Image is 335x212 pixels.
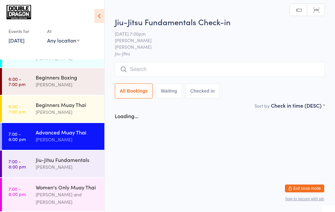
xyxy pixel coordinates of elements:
[47,26,79,37] div: At
[255,102,270,109] label: Sort by
[2,150,104,177] a: 7:00 -8:00 pmJiu-Jitsu Fundamentals[PERSON_NAME]
[9,131,26,142] time: 7:00 - 8:00 pm
[156,83,182,98] button: Waiting
[2,178,104,211] a: 7:00 -8:00 pmWomen's Only Muay Thai[PERSON_NAME] and [PERSON_NAME]
[36,191,99,206] div: [PERSON_NAME] and [PERSON_NAME]
[2,96,104,122] a: 6:00 -7:00 pmBeginners Muay Thai[PERSON_NAME]
[2,68,104,95] a: 6:00 -7:00 pmBeginners Boxing[PERSON_NAME]
[36,129,99,136] div: Advanced Muay Thai
[185,83,220,98] button: Checked in
[115,44,315,50] span: [PERSON_NAME]
[36,163,99,171] div: [PERSON_NAME]
[36,81,99,88] div: [PERSON_NAME]
[115,16,325,27] h2: Jiu-Jitsu Fundamentals Check-in
[9,104,26,114] time: 6:00 - 7:00 pm
[9,186,26,197] time: 7:00 - 8:00 pm
[36,101,99,108] div: Beginners Muay Thai
[115,62,325,77] input: Search
[7,5,31,19] img: Double Dragon Gym
[115,112,138,119] div: Loading...
[115,83,153,98] button: All Bookings
[36,74,99,81] div: Beginners Boxing
[285,197,324,201] button: how to secure with pin
[285,185,324,192] button: Exit kiosk mode
[9,26,41,37] div: Events for
[36,108,99,116] div: [PERSON_NAME]
[9,159,26,169] time: 7:00 - 8:00 pm
[2,123,104,150] a: 7:00 -8:00 pmAdvanced Muay Thai[PERSON_NAME]
[271,102,325,109] div: Check in time (DESC)
[36,156,99,163] div: Jiu-Jitsu Fundamentals
[47,37,79,44] div: Any location
[9,76,26,87] time: 6:00 - 7:00 pm
[9,37,25,44] a: [DATE]
[115,30,315,37] span: [DATE] 7:00pm
[115,37,315,44] span: [PERSON_NAME]
[36,184,99,191] div: Women's Only Muay Thai
[36,136,99,143] div: [PERSON_NAME]
[115,50,325,57] span: Jiu-Jitsu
